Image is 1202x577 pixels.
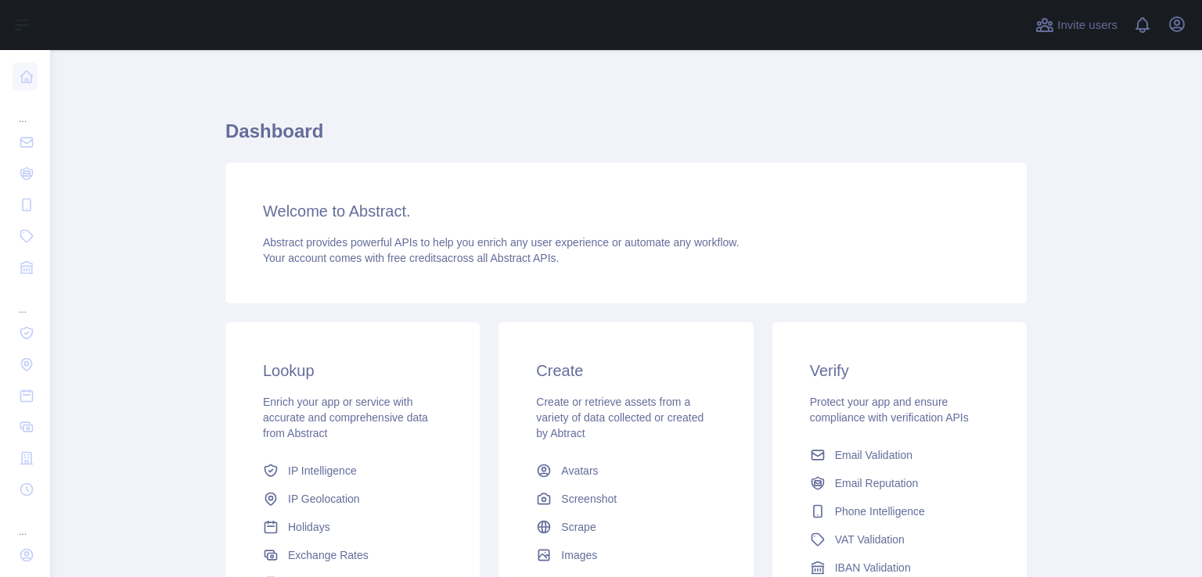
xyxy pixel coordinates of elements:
h3: Lookup [263,360,442,382]
a: Email Validation [804,441,995,469]
span: Email Reputation [835,475,919,491]
span: Scrape [561,519,596,535]
span: IP Intelligence [288,463,357,478]
h3: Create [536,360,715,382]
span: Abstract provides powerful APIs to help you enrich any user experience or automate any workflow. [263,236,740,249]
span: Exchange Rates [288,547,369,563]
span: Enrich your app or service with accurate and comprehensive data from Abstract [263,396,428,439]
a: Holidays [257,513,448,541]
span: Email Validation [835,447,912,463]
a: Screenshot [530,485,722,513]
a: Images [530,541,722,569]
button: Invite users [1032,13,1121,38]
a: VAT Validation [804,525,995,554]
a: Avatars [530,457,722,485]
span: IP Geolocation [288,491,360,507]
a: Exchange Rates [257,541,448,569]
span: Holidays [288,519,330,535]
span: Phone Intelligence [835,504,925,519]
span: Create or retrieve assets from a variety of data collected or created by Abtract [536,396,704,439]
span: IBAN Validation [835,560,911,575]
h1: Dashboard [225,119,1027,156]
span: Invite users [1057,16,1117,34]
span: Your account comes with across all Abstract APIs. [263,252,559,264]
span: Images [561,547,597,563]
span: Protect your app and ensure compliance with verification APIs [810,396,969,424]
span: Avatars [561,463,598,478]
a: IP Intelligence [257,457,448,485]
a: Phone Intelligence [804,497,995,525]
a: IP Geolocation [257,485,448,513]
a: Scrape [530,513,722,541]
div: ... [13,285,38,316]
span: Screenshot [561,491,617,507]
a: Email Reputation [804,469,995,497]
span: VAT Validation [835,532,905,547]
div: ... [13,94,38,125]
h3: Verify [810,360,989,382]
h3: Welcome to Abstract. [263,200,989,222]
div: ... [13,507,38,538]
span: free credits [387,252,441,264]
